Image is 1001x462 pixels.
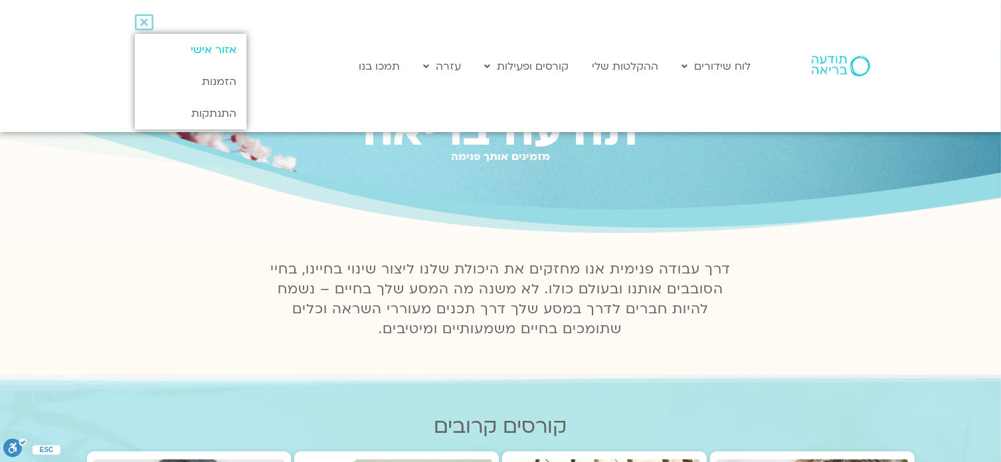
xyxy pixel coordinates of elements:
a: ההקלטות שלי [586,54,666,79]
a: אזור אישי [135,34,246,66]
a: עזרה [416,54,468,79]
h2: קורסים קרובים [87,415,915,438]
img: תודעה בריאה [812,56,870,76]
a: תמכו בנו [352,54,407,79]
a: הזמנות [135,66,246,98]
a: התנתקות [135,98,246,129]
a: קורסים ופעילות [478,54,576,79]
a: לוח שידורים [676,54,758,79]
p: דרך עבודה פנימית אנו מחזקים את היכולת שלנו ליצור שינוי בחיינו, בחיי הסובבים אותנו ובעולם כולו. לא... [263,260,739,339]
